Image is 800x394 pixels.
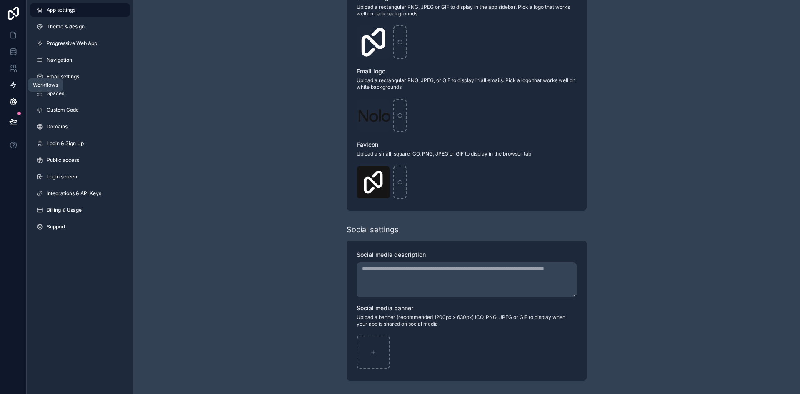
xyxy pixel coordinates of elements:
span: Custom Code [47,107,79,113]
span: Email logo [357,68,385,75]
span: Upload a rectangular PNG, JPEG, or GIF to display in all emails. Pick a logo that works well on w... [357,77,577,90]
span: Favicon [357,141,378,148]
a: Login screen [30,170,130,183]
span: Domains [47,123,67,130]
span: Upload a banner (recommended 1200px x 630px) ICO, PNG, JPEG or GIF to display when your app is sh... [357,314,577,327]
div: Workflows [33,82,58,88]
span: Social media banner [357,304,413,311]
a: Login & Sign Up [30,137,130,150]
a: Custom Code [30,103,130,117]
a: Support [30,220,130,233]
span: Theme & design [47,23,85,30]
a: Progressive Web App [30,37,130,50]
span: Login & Sign Up [47,140,84,147]
a: Billing & Usage [30,203,130,217]
a: App settings [30,3,130,17]
span: Upload a rectangular PNG, JPEG or GIF to display in the app sidebar. Pick a logo that works well ... [357,4,577,17]
a: Email settings [30,70,130,83]
a: Spaces [30,87,130,100]
span: Social media description [357,251,426,258]
a: Public access [30,153,130,167]
span: Integrations & API Keys [47,190,101,197]
a: Domains [30,120,130,133]
a: Theme & design [30,20,130,33]
span: Spaces [47,90,64,97]
span: Navigation [47,57,72,63]
span: Email settings [47,73,79,80]
a: Navigation [30,53,130,67]
span: App settings [47,7,75,13]
span: Support [47,223,65,230]
span: Billing & Usage [47,207,82,213]
span: Public access [47,157,79,163]
div: Social settings [347,224,399,236]
span: Login screen [47,173,77,180]
span: Progressive Web App [47,40,97,47]
span: Upload a small, square ICO, PNG, JPEG or GIF to display in the browser tab [357,151,577,157]
a: Integrations & API Keys [30,187,130,200]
